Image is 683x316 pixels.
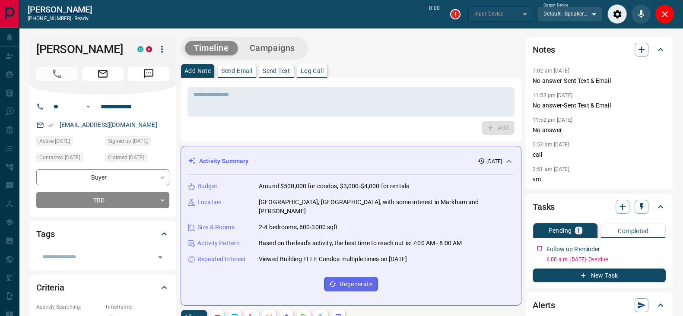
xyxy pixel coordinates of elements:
p: No answer [533,126,666,135]
div: Tags [36,224,169,244]
p: [DATE] [486,158,502,165]
p: Activity Pattern [197,239,240,248]
p: 5:53 am [DATE] [533,142,569,148]
p: Actively Searching: [36,303,101,311]
h2: Notes [533,43,555,57]
button: Campaigns [241,41,304,55]
p: Pending [548,228,572,234]
a: [EMAIL_ADDRESS][DOMAIN_NAME] [60,121,157,128]
p: Size & Rooms [197,223,235,232]
p: 11:52 pm [DATE] [533,117,572,123]
p: Based on the lead's activity, the best time to reach out is: 7:00 AM - 8:00 AM [259,239,462,248]
div: Mon Apr 14 2025 [105,136,169,149]
button: Regenerate [324,277,378,291]
div: Mute [631,4,651,24]
p: Timeframe: [105,303,169,311]
p: No answer-Sent Text & Email [533,101,666,110]
a: [PERSON_NAME] [28,4,92,15]
span: Active [DATE] [39,137,70,145]
span: Signed up [DATE] [108,137,148,145]
h2: Tags [36,227,54,241]
p: Completed [618,228,648,234]
div: Notes [533,39,666,60]
div: TBD [36,192,169,208]
div: Buyer [36,169,169,185]
div: Close [655,4,674,24]
p: Repeated Interest [197,255,246,264]
span: ready [74,16,89,22]
p: Location [197,198,222,207]
p: Add Note [184,68,211,74]
div: Activity Summary[DATE] [188,153,514,169]
p: 1 [577,228,580,234]
span: Call [36,67,78,81]
h1: [PERSON_NAME] [36,42,124,56]
p: call [533,150,666,159]
p: vm [533,175,666,184]
div: Tasks [533,196,666,217]
p: Around $500,000 for condos, $3,000-$4,000 for rentals [259,182,409,191]
div: Sat Aug 16 2025 [36,136,101,149]
button: New Task [533,269,666,282]
div: property.ca [146,46,152,52]
span: Contacted [DATE] [39,153,80,162]
button: Timeline [185,41,238,55]
span: Email [82,67,124,81]
p: 2-4 bedrooms, 600-3000 sqft [259,223,338,232]
div: Default - Speakers (Logi USB Headset) [537,6,602,21]
p: Viewed Building ELLE Condos multiple times on [DATE] [259,255,407,264]
p: No answer-Sent Text & Email [533,76,666,85]
p: Send Email [221,68,252,74]
label: Output Device [543,3,568,8]
div: Tue Sep 16 2025 [105,153,169,165]
h2: Tasks [533,200,555,214]
span: Message [128,67,169,81]
div: Mon Oct 13 2025 [36,153,101,165]
p: 6:00 a.m. [DATE] - Overdue [546,256,666,263]
div: Audio Settings [607,4,627,24]
div: Criteria [36,277,169,298]
button: Open [154,251,166,263]
p: 7:02 am [DATE] [533,68,569,74]
p: 0:00 [429,4,439,24]
p: Send Text [263,68,290,74]
div: condos.ca [137,46,143,52]
div: Alerts [533,295,666,316]
p: Activity Summary [199,157,248,166]
p: Log Call [301,68,324,74]
h2: Alerts [533,298,555,312]
p: [PHONE_NUMBER] - [28,15,92,22]
p: 11:53 pm [DATE] [533,92,572,98]
p: Budget [197,182,217,191]
span: Claimed [DATE] [108,153,144,162]
p: Follow up Reminder [546,245,600,254]
svg: Email Verified [48,122,54,128]
h2: Criteria [36,281,64,294]
p: 3:51 am [DATE] [533,166,569,172]
button: Open [83,101,93,112]
p: [GEOGRAPHIC_DATA], [GEOGRAPHIC_DATA], with some interest in Markham and [PERSON_NAME] [259,198,514,216]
